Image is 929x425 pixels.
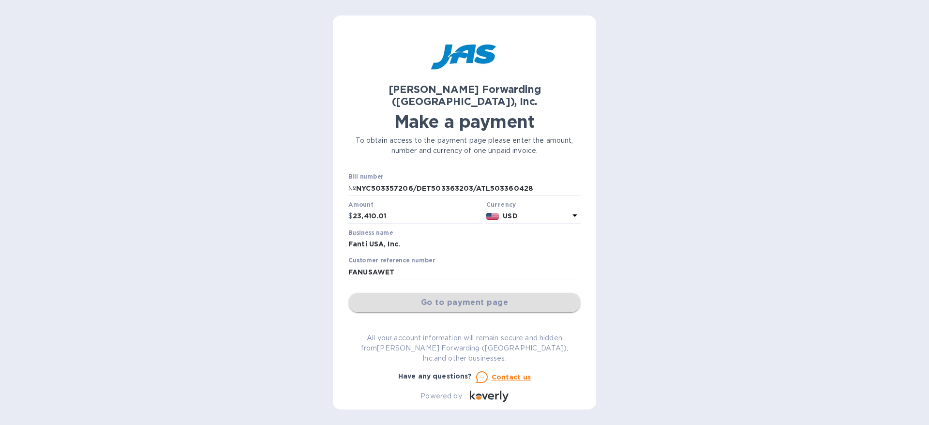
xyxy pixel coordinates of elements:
input: Enter business name [348,237,581,252]
p: To obtain access to the payment page please enter the amount, number and currency of one unpaid i... [348,136,581,156]
b: Currency [486,201,516,208]
label: Business name [348,230,393,236]
img: USD [486,213,499,220]
p: All your account information will remain secure and hidden from [PERSON_NAME] Forwarding ([GEOGRA... [348,333,581,364]
input: 0.00 [353,209,482,224]
label: Bill number [348,174,383,180]
u: Contact us [492,373,531,381]
p: Powered by [420,391,462,401]
p: $ [348,211,353,221]
label: Customer reference number [348,258,435,264]
b: USD [503,212,517,220]
b: [PERSON_NAME] Forwarding ([GEOGRAPHIC_DATA]), Inc. [389,83,541,107]
b: Have any questions? [398,372,472,380]
input: Enter customer reference number [348,265,581,279]
input: Enter bill number [356,181,581,196]
label: Amount [348,202,373,208]
h1: Make a payment [348,111,581,132]
p: № [348,183,356,194]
